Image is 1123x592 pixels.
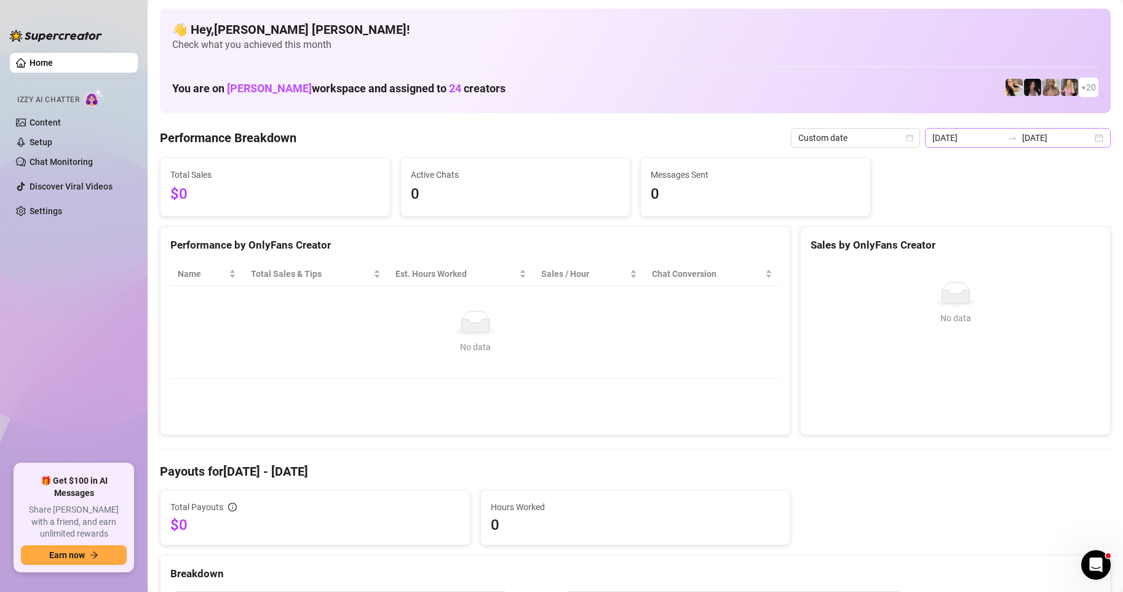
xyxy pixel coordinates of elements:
[30,206,62,216] a: Settings
[491,500,780,514] span: Hours Worked
[170,500,223,514] span: Total Payouts
[172,82,506,95] h1: You are on workspace and assigned to creators
[534,262,644,286] th: Sales / Hour
[798,129,913,147] span: Custom date
[30,118,61,127] a: Content
[1007,133,1017,143] span: to
[449,82,461,95] span: 24
[932,131,1002,145] input: Start date
[30,58,53,68] a: Home
[651,183,860,206] span: 0
[251,267,371,281] span: Total Sales & Tips
[815,311,1095,325] div: No data
[170,515,460,535] span: $0
[183,340,768,354] div: No data
[170,183,380,206] span: $0
[17,94,79,106] span: Izzy AI Chatter
[21,504,127,540] span: Share [PERSON_NAME] with a friend, and earn unlimited rewards
[170,237,780,254] div: Performance by OnlyFans Creator
[1061,79,1078,96] img: Kenzie (@dmaxkenzfree)
[651,168,860,182] span: Messages Sent
[172,21,1098,38] h4: 👋 Hey, [PERSON_NAME] [PERSON_NAME] !
[645,262,780,286] th: Chat Conversion
[244,262,389,286] th: Total Sales & Tips
[1022,131,1092,145] input: End date
[170,168,380,182] span: Total Sales
[178,267,226,281] span: Name
[491,515,780,535] span: 0
[652,267,763,281] span: Chat Conversion
[411,183,621,206] span: 0
[84,89,103,107] img: AI Chatter
[21,545,127,565] button: Earn nowarrow-right
[541,267,627,281] span: Sales / Hour
[172,38,1098,52] span: Check what you achieved this month
[30,182,113,191] a: Discover Viral Videos
[90,551,98,559] span: arrow-right
[1024,79,1041,96] img: Baby (@babyyyybellaa)
[395,267,517,281] div: Est. Hours Worked
[411,168,621,182] span: Active Chats
[1006,79,1023,96] img: Avry (@avryjennerfree)
[160,463,1111,480] h4: Payouts for [DATE] - [DATE]
[170,566,1100,582] div: Breakdown
[160,129,296,146] h4: Performance Breakdown
[30,137,52,147] a: Setup
[811,237,1100,254] div: Sales by OnlyFans Creator
[30,157,93,167] a: Chat Monitoring
[10,30,102,42] img: logo-BBDzfeDw.svg
[1081,550,1111,580] iframe: Intercom live chat
[170,262,244,286] th: Name
[1081,81,1096,94] span: + 20
[906,134,913,142] span: calendar
[228,503,237,511] span: info-circle
[227,82,312,95] span: [PERSON_NAME]
[21,475,127,499] span: 🎁 Get $100 in AI Messages
[49,550,85,560] span: Earn now
[1007,133,1017,143] span: swap-right
[1042,79,1060,96] img: Kenzie (@dmaxkenz)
